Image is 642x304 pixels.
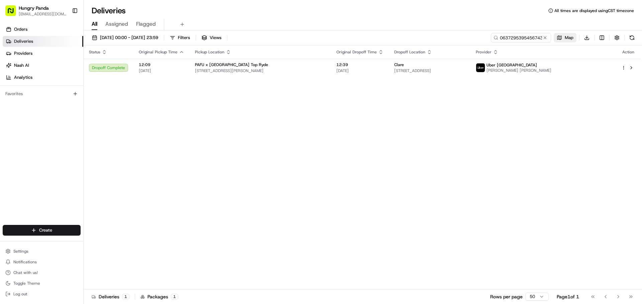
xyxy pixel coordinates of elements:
[7,115,17,126] img: Joana Marie Avellanoza
[47,165,81,171] a: Powered byPylon
[3,24,83,35] a: Orders
[14,26,27,32] span: Orders
[167,33,193,42] button: Filters
[13,259,37,265] span: Notifications
[7,150,12,155] div: 📗
[3,48,83,59] a: Providers
[195,49,224,55] span: Pickup Location
[3,289,81,299] button: Log out
[7,27,122,37] p: Welcome 👋
[210,35,221,41] span: Views
[3,3,69,19] button: Hungry Panda[EMAIL_ADDRESS][DOMAIN_NAME]
[63,149,107,156] span: API Documentation
[195,68,326,73] span: [STREET_ADDRESS][PERSON_NAME]
[21,121,89,127] span: [PERSON_NAME] [PERSON_NAME]
[57,150,62,155] div: 💻
[30,70,92,76] div: We're available if you need us!
[7,87,43,92] div: Past conversations
[56,103,58,109] span: •
[30,64,110,70] div: Start new chat
[336,62,384,67] span: 12:39
[13,291,27,297] span: Log out
[178,35,190,41] span: Filters
[7,97,17,108] img: Asif Zaman Khan
[557,293,579,300] div: Page 1 of 1
[14,38,33,44] span: Deliveries
[140,293,178,300] div: Packages
[122,294,129,300] div: 1
[105,20,128,28] span: Assigned
[487,62,537,68] span: Uber [GEOGRAPHIC_DATA]
[17,43,110,50] input: Clear
[136,20,156,28] span: Flagged
[139,49,178,55] span: Original Pickup Time
[139,62,184,67] span: 12:09
[171,294,178,300] div: 1
[627,33,637,42] button: Refresh
[114,66,122,74] button: Start new chat
[13,270,38,275] span: Chat with us!
[89,33,161,42] button: [DATE] 00:00 - [DATE] 23:59
[491,33,551,42] input: Type to search
[21,103,54,109] span: [PERSON_NAME]
[14,74,32,80] span: Analytics
[394,68,465,73] span: [STREET_ADDRESS]
[100,35,158,41] span: [DATE] 00:00 - [DATE] 23:59
[13,281,40,286] span: Toggle Theme
[3,88,81,99] div: Favorites
[199,33,224,42] button: Views
[4,146,54,159] a: 📗Knowledge Base
[3,225,81,236] button: Create
[3,36,83,47] a: Deliveries
[19,11,67,17] button: [EMAIL_ADDRESS][DOMAIN_NAME]
[554,33,576,42] button: Map
[54,146,110,159] a: 💻API Documentation
[554,8,634,13] span: All times are displayed using CST timezone
[490,293,523,300] p: Rows per page
[67,166,81,171] span: Pylon
[394,62,404,67] span: Clare
[90,121,92,127] span: •
[19,5,49,11] button: Hungry Panda
[89,49,100,55] span: Status
[3,72,83,83] a: Analytics
[336,68,384,73] span: [DATE]
[394,49,425,55] span: Dropoff Location
[195,62,268,67] span: PAFU x [GEOGRAPHIC_DATA] Top Ryde
[13,104,19,109] img: 1736555255976-a54dd68f-1ca7-489b-9aae-adbdc363a1c4
[476,63,485,72] img: uber-new-logo.jpeg
[14,62,29,68] span: Nash AI
[476,49,492,55] span: Provider
[59,103,72,109] span: 8月7日
[14,50,32,56] span: Providers
[7,64,19,76] img: 1736555255976-a54dd68f-1ca7-489b-9aae-adbdc363a1c4
[94,121,107,127] span: 8月2日
[336,49,377,55] span: Original Dropoff Time
[13,149,51,156] span: Knowledge Base
[104,85,122,93] button: See all
[3,60,83,71] a: Nash AI
[39,227,52,233] span: Create
[13,249,28,254] span: Settings
[3,257,81,267] button: Notifications
[487,68,551,73] span: [PERSON_NAME] [PERSON_NAME]
[14,64,26,76] img: 1732323095091-59ea418b-cfe3-43c8-9ae0-d0d06d6fd42c
[3,247,81,256] button: Settings
[3,279,81,288] button: Toggle Theme
[7,7,20,20] img: Nash
[92,20,97,28] span: All
[621,49,635,55] div: Action
[13,122,19,127] img: 1736555255976-a54dd68f-1ca7-489b-9aae-adbdc363a1c4
[565,35,573,41] span: Map
[92,5,126,16] h1: Deliveries
[139,68,184,73] span: [DATE]
[3,268,81,277] button: Chat with us!
[92,293,129,300] div: Deliveries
